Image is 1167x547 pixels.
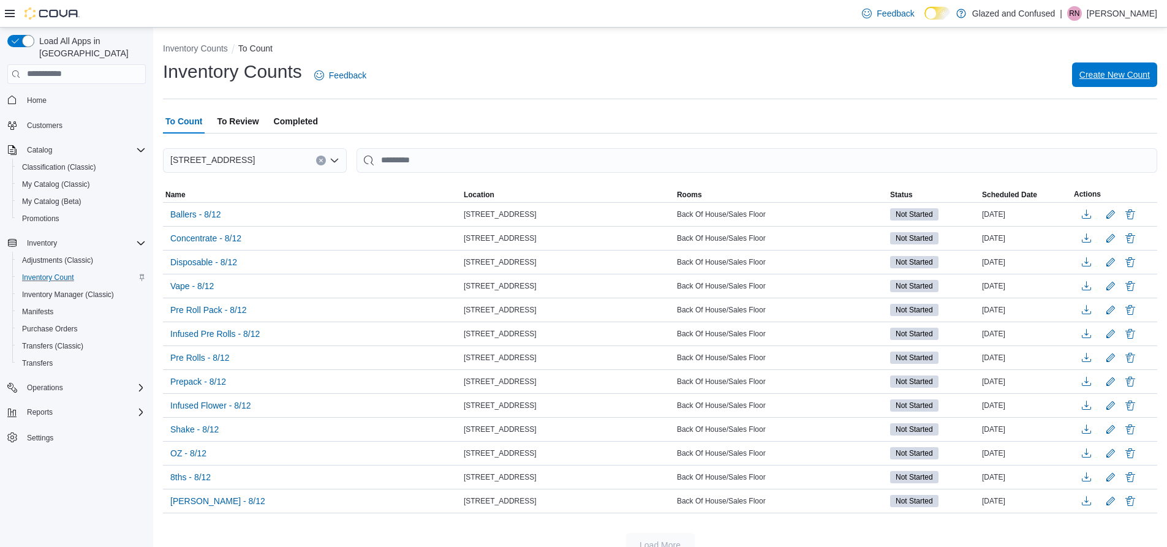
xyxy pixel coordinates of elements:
[22,431,58,445] a: Settings
[34,35,146,59] span: Load All Apps in [GEOGRAPHIC_DATA]
[972,6,1055,21] p: Glazed and Confused
[12,210,151,227] button: Promotions
[896,257,933,268] span: Not Started
[1103,301,1118,319] button: Edit count details
[890,352,939,364] span: Not Started
[980,374,1071,389] div: [DATE]
[464,305,537,315] span: [STREET_ADDRESS]
[890,399,939,412] span: Not Started
[17,160,146,175] span: Classification (Classic)
[980,303,1071,317] div: [DATE]
[170,447,206,459] span: OZ - 8/12
[896,376,933,387] span: Not Started
[22,236,62,251] button: Inventory
[896,424,933,435] span: Not Started
[980,422,1071,437] div: [DATE]
[22,143,57,157] button: Catalog
[1123,207,1138,222] button: Delete
[17,287,146,302] span: Inventory Manager (Classic)
[1123,494,1138,508] button: Delete
[12,176,151,193] button: My Catalog (Classic)
[170,399,251,412] span: Infused Flower - 8/12
[17,211,64,226] a: Promotions
[165,190,186,200] span: Name
[165,229,246,247] button: Concentrate - 8/12
[980,398,1071,413] div: [DATE]
[22,290,114,300] span: Inventory Manager (Classic)
[12,355,151,372] button: Transfers
[464,424,537,434] span: [STREET_ADDRESS]
[896,448,933,459] span: Not Started
[890,208,939,221] span: Not Started
[890,447,939,459] span: Not Started
[1069,6,1079,21] span: RN
[170,232,241,244] span: Concentrate - 8/12
[674,470,888,485] div: Back Of House/Sales Floor
[22,162,96,172] span: Classification (Classic)
[27,407,53,417] span: Reports
[12,338,151,355] button: Transfers (Classic)
[924,7,950,20] input: Dark Mode
[17,322,83,336] a: Purchase Orders
[163,43,228,53] button: Inventory Counts
[674,231,888,246] div: Back Of House/Sales Floor
[980,350,1071,365] div: [DATE]
[22,93,51,108] a: Home
[1123,374,1138,389] button: Delete
[17,270,146,285] span: Inventory Count
[17,177,146,192] span: My Catalog (Classic)
[1067,6,1082,21] div: Ryan Neverman
[22,236,146,251] span: Inventory
[170,495,265,507] span: [PERSON_NAME] - 8/12
[22,358,53,368] span: Transfers
[1103,277,1118,295] button: Edit count details
[2,428,151,446] button: Settings
[12,320,151,338] button: Purchase Orders
[464,233,537,243] span: [STREET_ADDRESS]
[896,352,933,363] span: Not Started
[464,401,537,410] span: [STREET_ADDRESS]
[12,286,151,303] button: Inventory Manager (Classic)
[17,253,146,268] span: Adjustments (Classic)
[674,187,888,202] button: Rooms
[1123,470,1138,485] button: Delete
[674,398,888,413] div: Back Of House/Sales Floor
[17,253,98,268] a: Adjustments (Classic)
[329,69,366,81] span: Feedback
[896,496,933,507] span: Not Started
[309,63,371,88] a: Feedback
[22,273,74,282] span: Inventory Count
[165,325,265,343] button: Infused Pre Rolls - 8/12
[980,446,1071,461] div: [DATE]
[980,207,1071,222] div: [DATE]
[1103,325,1118,343] button: Edit count details
[980,231,1071,246] div: [DATE]
[165,396,256,415] button: Infused Flower - 8/12
[896,328,933,339] span: Not Started
[464,353,537,363] span: [STREET_ADDRESS]
[464,209,537,219] span: [STREET_ADDRESS]
[17,287,119,302] a: Inventory Manager (Classic)
[170,328,260,340] span: Infused Pre Rolls - 8/12
[1060,6,1062,21] p: |
[357,148,1157,173] input: This is a search bar. After typing your query, hit enter to filter the results lower in the page.
[17,339,146,353] span: Transfers (Classic)
[170,471,211,483] span: 8ths - 8/12
[1123,446,1138,461] button: Delete
[982,190,1037,200] span: Scheduled Date
[17,160,101,175] a: Classification (Classic)
[22,143,146,157] span: Catalog
[22,197,81,206] span: My Catalog (Beta)
[674,279,888,293] div: Back Of House/Sales Floor
[12,303,151,320] button: Manifests
[896,400,933,411] span: Not Started
[17,304,58,319] a: Manifests
[1072,62,1157,87] button: Create New Count
[165,372,231,391] button: Prepack - 8/12
[165,205,225,224] button: Ballers - 8/12
[238,43,273,53] button: To Count
[1103,229,1118,247] button: Edit count details
[896,233,933,244] span: Not Started
[165,492,270,510] button: [PERSON_NAME] - 8/12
